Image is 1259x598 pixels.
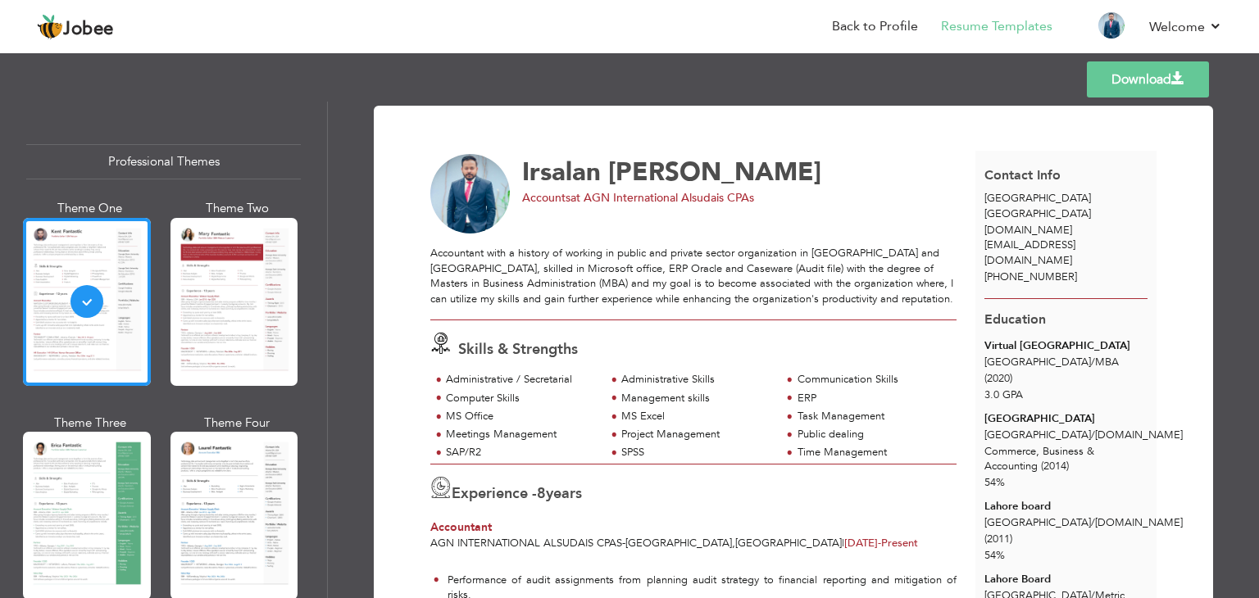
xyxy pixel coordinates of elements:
[844,536,918,550] span: Present
[798,391,948,406] div: ERP
[430,519,492,535] span: Accountant
[621,391,771,406] div: Management skills
[537,483,582,505] label: years
[458,339,578,360] span: Skills & Strengths
[832,17,918,36] a: Back to Profile
[984,310,1046,328] span: Education
[1098,12,1125,39] img: Profile Img
[941,17,1052,36] a: Resume Templates
[798,445,948,460] div: Time Management
[984,475,1005,490] span: 54%
[984,572,1148,587] div: Lahore Board
[984,371,1012,386] span: (2020)
[1149,17,1222,37] a: Welcome
[984,338,1148,354] div: Virtual [GEOGRAPHIC_DATA]
[37,14,63,40] img: jobee.io
[984,411,1148,427] div: [GEOGRAPHIC_DATA]
[26,144,301,179] div: Professional Themes
[984,387,1023,402] span: 3.0 GPA
[430,536,622,550] span: AGN International Alsudais CPAs
[26,200,154,217] div: Theme One
[798,372,948,387] div: Communication Skills
[1091,355,1095,369] span: /
[622,536,625,550] span: -
[621,409,771,424] div: MS Excel
[570,190,754,206] span: at AGN International Alsudais CPAs
[608,155,821,189] span: [PERSON_NAME]
[1091,428,1095,442] span: /
[522,190,570,206] span: Accounts
[798,409,948,424] div: Task Management
[984,223,1075,268] span: [DOMAIN_NAME][EMAIL_ADDRESS][DOMAIN_NAME]
[1087,61,1209,97] a: Download
[878,536,881,550] span: -
[984,499,1148,514] div: Lahore board
[174,200,302,217] div: Theme Two
[621,372,771,387] div: Administrative Skills
[1041,459,1069,473] span: (2014)
[984,428,1183,442] span: [GEOGRAPHIC_DATA] [DOMAIN_NAME]
[37,14,114,40] a: Jobee
[984,548,1005,563] span: 54%
[446,427,596,442] div: Meetings Management
[984,191,1091,206] span: [GEOGRAPHIC_DATA]
[844,536,881,550] span: [DATE]
[430,154,511,234] img: No image
[984,270,1077,284] span: [PHONE_NUMBER]
[522,155,601,189] span: Irsalan
[984,444,1094,474] span: Commerce, Business & Accounting
[732,536,735,550] span: ,
[798,427,948,442] div: Public dealing
[446,445,596,460] div: SAP/R2
[735,536,842,550] span: [GEOGRAPHIC_DATA]
[537,483,546,504] span: 8
[984,166,1061,184] span: Contact Info
[430,246,957,306] div: Accountant with a history of working in public and private sector organization in [GEOGRAPHIC_DAT...
[621,427,771,442] div: Project Management
[26,415,154,432] div: Theme Three
[984,532,1012,546] span: (2011)
[174,415,302,432] div: Theme Four
[984,206,1091,221] span: [GEOGRAPHIC_DATA]
[446,391,596,406] div: Computer Skills
[984,515,1183,530] span: [GEOGRAPHIC_DATA] [DOMAIN_NAME]
[842,536,844,550] span: |
[625,536,732,550] span: [GEOGRAPHIC_DATA]
[452,483,537,504] span: Experience -
[446,372,596,387] div: Administrative / Secretarial
[1091,515,1095,530] span: /
[621,445,771,460] div: SPSS
[446,409,596,424] div: MS Office
[430,551,957,567] p: ​​​
[984,355,1119,369] span: [GEOGRAPHIC_DATA] MBA
[63,20,114,39] span: Jobee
